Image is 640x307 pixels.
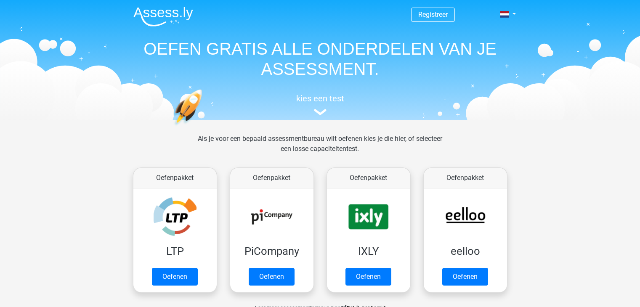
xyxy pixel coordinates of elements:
a: Oefenen [345,268,391,286]
h1: OEFEN GRATIS ALLE ONDERDELEN VAN JE ASSESSMENT. [127,39,514,79]
img: Assessly [133,7,193,26]
img: oefenen [173,89,235,165]
a: Oefenen [249,268,295,286]
img: assessment [314,109,327,115]
h5: kies een test [127,93,514,103]
a: Oefenen [152,268,198,286]
a: Oefenen [442,268,488,286]
a: Registreer [418,11,448,19]
div: Als je voor een bepaald assessmentbureau wilt oefenen kies je die hier, of selecteer een losse ca... [191,134,449,164]
a: kies een test [127,93,514,116]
